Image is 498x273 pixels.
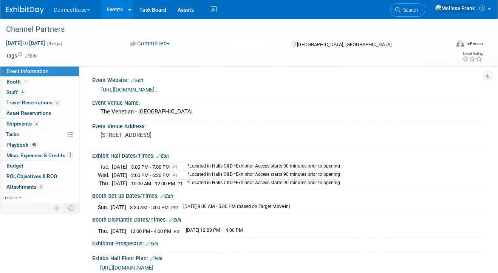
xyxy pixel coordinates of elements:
span: 12:00 PM - 4:00 PM [130,228,171,234]
a: ROI, Objectives & ROO [0,171,79,181]
td: Thu. [98,179,112,187]
img: Melissa Frank [435,4,475,12]
span: Shipments [6,121,39,127]
td: [DATE] [111,227,126,235]
span: Tasks [6,131,19,137]
div: Channel Partners [3,23,442,36]
span: 4 [20,89,25,95]
td: [DATE] 12:00 PM – 4:00 PM [181,227,243,235]
i: Booth reservation complete [24,79,28,84]
a: Edit [146,241,158,247]
a: Misc. Expenses & Credits3 [0,150,79,161]
a: Travel Reservations5 [0,98,79,108]
span: 3:00 PM - 7:00 PM [131,164,170,170]
td: [DATE] 8:00 AM - 5:00 PM (based on Target Move-in) [179,203,290,211]
span: 5 [54,100,60,105]
td: [DATE] [112,171,127,180]
span: ROI, Objectives & ROO [6,173,57,179]
span: Staff [6,89,25,95]
a: Edit [25,53,38,59]
a: Asset Reservations [0,108,79,118]
div: Event Website: [92,74,483,84]
a: [URL][DOMAIN_NAME] [100,265,153,271]
div: Exhibitor Prospectus: [92,238,483,248]
div: Event Format [413,39,483,51]
img: Format-Inperson.png [456,40,464,47]
span: Attachments [6,184,44,190]
span: [DATE] [DATE] [6,40,45,47]
a: Budget [0,161,79,171]
a: Edit [156,154,169,159]
span: PST [171,205,179,210]
a: more [0,192,79,203]
td: [DATE] [112,179,127,187]
span: Booth [6,79,29,85]
a: [URL][DOMAIN_NAME].. [101,87,158,93]
a: Staff4 [0,87,79,98]
span: 2:00 PM - 6:30 PM [131,172,170,178]
a: Event Information [0,66,79,76]
a: Attachments8 [0,182,79,192]
td: Wed. [98,171,112,180]
span: 2 [34,121,39,126]
div: Event Venue Address: [92,121,483,130]
span: 10:00 AM - 12:00 PM [131,181,175,186]
td: *Located in Halls C&D *Exhibitor Access starts 90 minutes prior to opening [183,179,340,187]
div: The Venetian - [GEOGRAPHIC_DATA] [98,106,477,118]
td: Tue. [98,163,112,171]
a: Edit [131,78,143,83]
span: Travel Reservations [6,99,60,105]
span: Playbook [6,142,38,148]
a: Edit [161,194,173,199]
span: [GEOGRAPHIC_DATA], [GEOGRAPHIC_DATA] [297,42,391,47]
pre: [STREET_ADDRESS] [101,132,247,138]
td: Sun. [98,203,111,211]
button: Committed [128,40,173,48]
div: Event Venue Name: [92,97,483,107]
td: Thu. [98,227,111,235]
td: [DATE] [112,163,127,171]
span: Event Information [6,68,49,74]
div: Exhibit Hall Dates/Times: [92,150,483,160]
span: PT [172,165,178,170]
span: 3 [67,152,73,158]
a: Edit [150,256,162,261]
span: PT [178,181,183,186]
a: Search [390,3,425,17]
a: Booth [0,77,79,87]
div: Event Rating [462,52,483,56]
td: *Located in Halls C&D *Exhibitor Access starts 90 minutes prior to opening [183,163,340,171]
a: Shipments2 [0,119,79,129]
a: Tasks [0,129,79,140]
span: Search [401,7,418,13]
span: PST [174,229,181,234]
span: Budget [6,163,23,169]
span: (4 days) [46,41,62,46]
span: PT [172,173,178,178]
td: Personalize Event Tab Strip [51,203,64,213]
td: Tags [6,52,38,59]
div: Exhibit Hall Floor Plan: [92,253,483,262]
span: 40 [30,142,38,147]
td: [DATE] [111,203,126,211]
span: Asset Reservations [6,110,51,116]
span: 8:30 AM - 5:00 PM [130,205,169,210]
span: 8 [39,184,44,189]
span: more [5,194,17,200]
a: Edit [169,217,181,223]
span: to [22,40,29,46]
div: In-Person [465,41,483,47]
div: Booth Dismantle Dates/Times: [92,214,483,224]
span: Misc. Expenses & Credits [6,152,73,158]
a: Playbook40 [0,140,79,150]
img: ExhibitDay [6,6,44,14]
td: Toggle Event Tabs [64,203,79,213]
div: Booth Set-up Dates/Times: [92,190,483,200]
td: *Located in Halls C&D *Exhibitor Access starts 90 minutes prior to opening [183,171,340,180]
